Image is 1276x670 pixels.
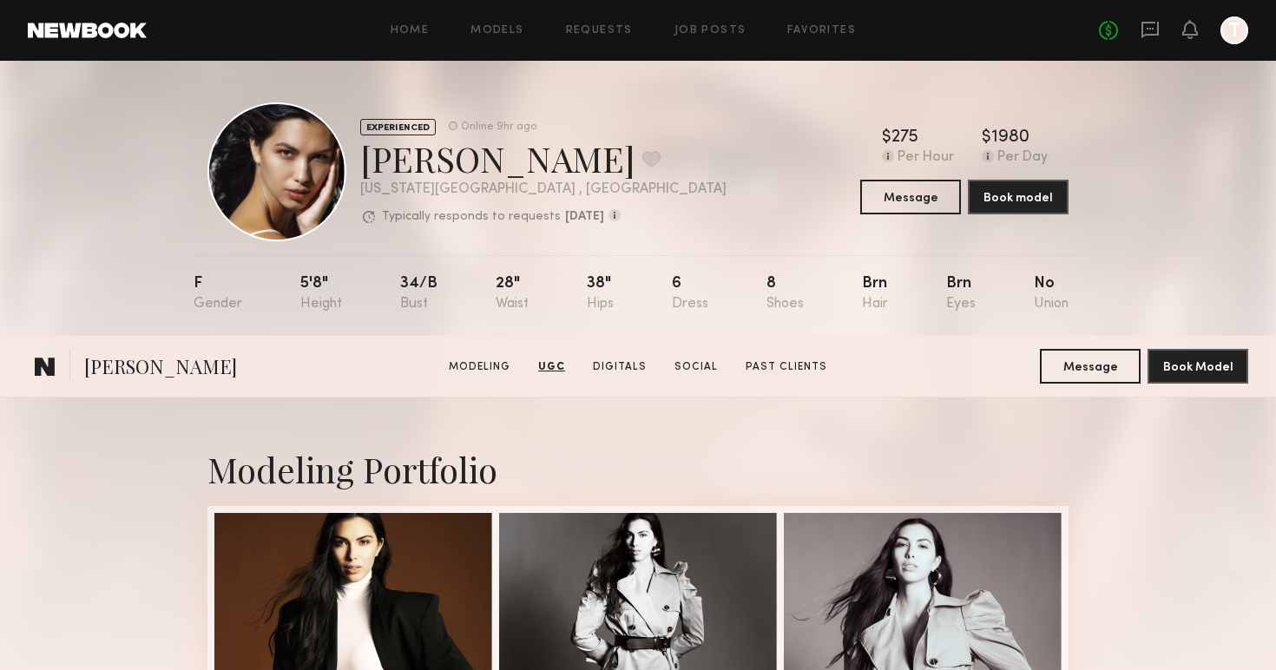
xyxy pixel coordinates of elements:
div: 6 [672,276,708,312]
div: No [1034,276,1069,312]
div: Brn [946,276,976,312]
button: Book model [968,180,1069,214]
a: Favorites [787,25,856,36]
a: Job Posts [674,25,747,36]
a: Requests [566,25,633,36]
a: Book Model [1148,358,1248,373]
div: F [194,276,242,312]
div: 34/b [400,276,437,312]
a: Modeling [442,359,517,375]
b: [DATE] [565,211,604,223]
div: 8 [766,276,804,312]
div: Per Day [997,150,1048,166]
div: 5'8" [300,276,342,312]
a: Home [391,25,430,36]
div: 38" [587,276,614,312]
div: [PERSON_NAME] [360,135,727,181]
div: $ [882,129,891,147]
button: Message [1040,349,1141,384]
div: 1980 [991,129,1029,147]
div: Modeling Portfolio [207,446,1069,492]
a: Social [668,359,725,375]
button: Message [860,180,961,214]
div: Per Hour [898,150,954,166]
div: 275 [891,129,918,147]
a: Past Clients [739,359,834,375]
div: [US_STATE][GEOGRAPHIC_DATA] , [GEOGRAPHIC_DATA] [360,182,727,197]
div: $ [982,129,991,147]
div: 28" [496,276,529,312]
a: T [1220,16,1248,44]
button: Book Model [1148,349,1248,384]
a: Models [470,25,523,36]
a: UGC [531,359,572,375]
span: [PERSON_NAME] [84,353,237,384]
p: Typically responds to requests [382,211,561,223]
div: Brn [862,276,888,312]
div: EXPERIENCED [360,119,436,135]
div: Online 9hr ago [461,122,536,133]
a: Digitals [586,359,654,375]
